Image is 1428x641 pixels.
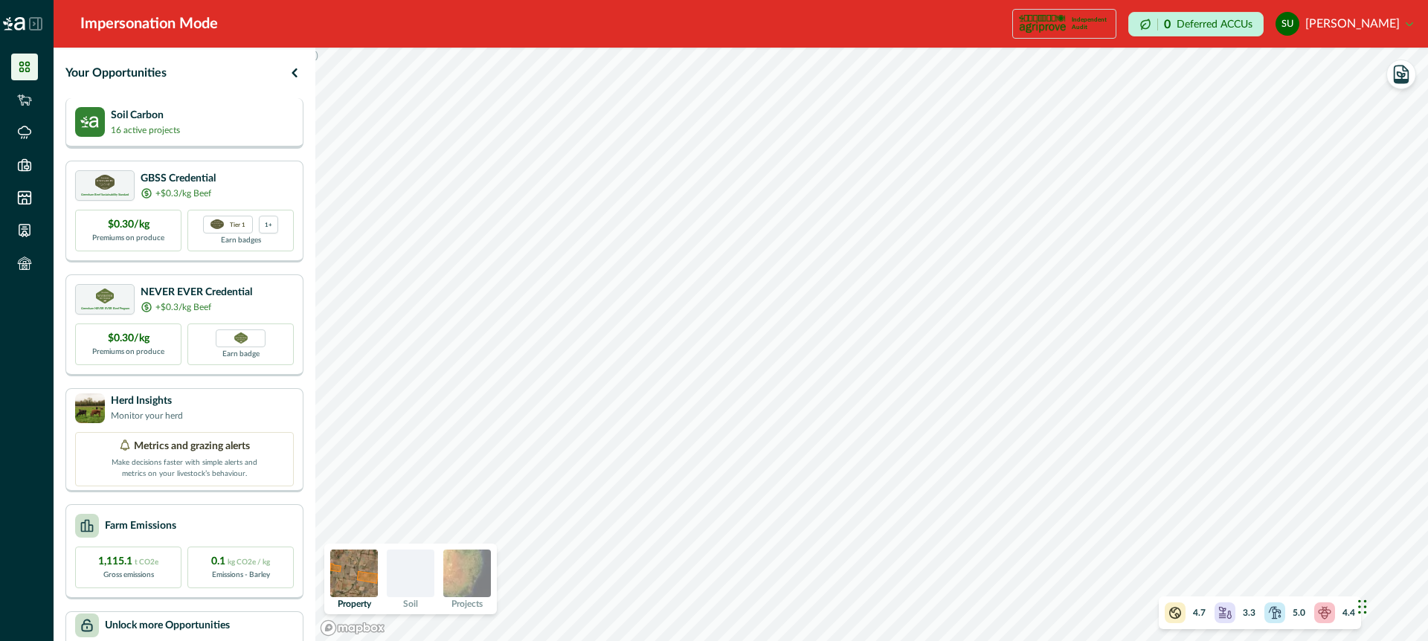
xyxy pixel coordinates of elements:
[403,599,418,608] p: Soil
[1177,19,1252,30] p: Deferred ACCUs
[111,108,180,123] p: Soil Carbon
[338,599,371,608] p: Property
[1019,12,1066,36] img: certification logo
[141,171,216,187] p: GBSS Credential
[212,570,270,581] p: Emissions - Barley
[222,347,260,360] p: Earn badge
[1358,584,1367,629] div: Drag
[211,554,270,570] p: 0.1
[134,439,250,454] p: Metrics and grazing alerts
[111,409,183,422] p: Monitor your herd
[320,619,385,637] a: Mapbox logo
[221,233,261,246] p: Earn badges
[80,13,218,35] div: Impersonation Mode
[1072,16,1110,31] p: Independent Audit
[330,550,378,597] img: property preview
[155,300,211,314] p: +$0.3/kg Beef
[1243,606,1255,619] p: 3.3
[108,331,149,347] p: $0.30/kg
[1012,9,1116,39] button: certification logoIndependent Audit
[1293,606,1305,619] p: 5.0
[443,550,491,597] img: projects preview
[92,347,164,358] p: Premiums on produce
[259,216,278,233] div: more credentials avaialble
[210,219,224,230] img: certification logo
[228,558,270,566] span: kg CO2e / kg
[103,570,154,581] p: Gross emissions
[111,123,180,137] p: 16 active projects
[81,307,129,310] p: Greenham NEVER EVER Beef Program
[105,518,176,534] p: Farm Emissions
[1354,570,1428,641] iframe: Chat Widget
[81,193,129,196] p: Greenham Beef Sustainability Standard
[1342,606,1355,619] p: 4.4
[108,217,149,233] p: $0.30/kg
[1276,6,1413,42] button: stuart upton[PERSON_NAME]
[1193,606,1206,619] p: 4.7
[3,17,25,30] img: Logo
[96,289,115,303] img: certification logo
[92,233,164,244] p: Premiums on produce
[141,285,252,300] p: NEVER EVER Credential
[95,175,115,190] img: certification logo
[1164,19,1171,30] p: 0
[155,187,211,200] p: +$0.3/kg Beef
[135,558,158,566] span: t CO2e
[98,554,158,570] p: 1,115.1
[230,219,245,229] p: Tier 1
[265,219,272,229] p: 1+
[234,332,248,344] img: Greenham NEVER EVER certification badge
[111,393,183,409] p: Herd Insights
[65,64,167,82] p: Your Opportunities
[110,454,259,480] p: Make decisions faster with simple alerts and metrics on your livestock’s behaviour.
[451,599,483,608] p: Projects
[105,618,230,634] p: Unlock more Opportunities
